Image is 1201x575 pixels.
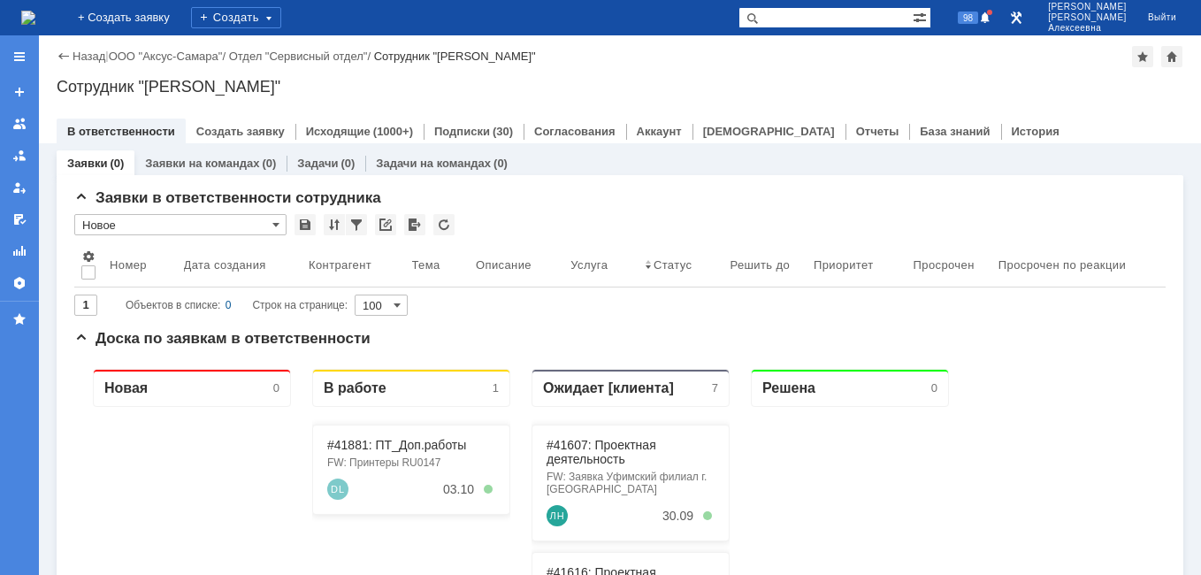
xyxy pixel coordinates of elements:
[302,242,405,287] th: Контрагент
[998,258,1126,272] div: Просрочен по реакции
[472,439,563,453] a: #41820: Прочее
[588,154,619,168] div: 30.09.2025
[21,11,35,25] img: logo
[5,205,34,234] a: Мои согласования
[81,249,96,264] span: Настройки
[21,11,35,25] a: Перейти на домашнюю страницу
[588,483,619,497] div: 22.09.2025
[405,242,470,287] th: Тема
[472,540,578,554] a: #41852: Логистика
[913,8,930,25] span: Расширенный поиск
[5,78,34,106] a: Создать заявку
[30,25,73,42] div: Новая
[638,242,723,287] th: Статус
[5,237,34,265] a: Отчеты
[472,479,493,501] a: Абрамова Галина Викторовна
[472,83,582,111] a: #41607: Проектная деятельность
[472,150,493,172] a: Лыкова Неждана Сергеевна
[324,214,345,235] div: Сортировка...
[638,27,644,40] div: 7
[191,7,281,28] div: Создать
[109,50,223,63] a: ООО "Аксус-Самара"
[1048,23,1127,34] span: Алексеевна
[376,157,491,170] a: Задачи на командах
[730,258,790,272] div: Решить до
[472,211,582,239] a: #41616: Проектная деятельность
[1132,46,1153,67] div: Добавить в избранное
[433,214,455,235] div: Обновлять список
[472,439,640,453] div: #41820: Прочее
[856,125,899,138] a: Отчеты
[629,486,638,494] div: 4. Менее 60%
[629,157,638,165] div: 5. Менее 100%
[807,242,906,287] th: Приоритет
[253,124,274,145] a: Denis Lyapin
[534,125,616,138] a: Согласования
[637,125,682,138] a: Аккаунт
[229,50,368,63] a: Отдел "Сервисный отдел"
[110,258,147,272] div: Номер
[814,258,874,272] div: Приоритет
[920,125,990,138] a: База знаний
[109,50,229,63] div: /
[472,243,640,268] div: Fwd: FW: ВОСТСИБМАШ. Сервисное обслуживание
[374,50,536,63] div: Сотрудник "[PERSON_NAME]"
[629,385,638,394] div: 4. Менее 60%
[74,330,371,347] span: Доска по заявкам в ответственности
[472,356,640,369] div: Принтер №000091
[703,125,835,138] a: [DEMOGRAPHIC_DATA]
[914,258,975,272] div: Просрочен
[857,27,863,40] div: 0
[434,125,490,138] a: Подписки
[472,83,640,111] div: #41607: Проектная деятельность
[476,258,532,272] div: Описание
[295,214,316,235] div: Сохранить вид
[5,173,34,202] a: Мои заявки
[226,295,232,316] div: 0
[958,11,978,24] span: 98
[5,142,34,170] a: Заявки в моей ответственности
[1048,12,1127,23] span: [PERSON_NAME]
[309,258,371,272] div: Контрагент
[688,25,741,42] div: Решена
[145,157,259,170] a: Заявки на командах
[196,125,285,138] a: Создать заявку
[404,214,425,235] div: Экспорт списка
[1012,125,1059,138] a: История
[346,214,367,235] div: Фильтрация...
[472,338,640,352] div: #41742: Прочее
[472,457,640,470] div: Заявка ГО
[5,110,34,138] a: Заявки на командах
[654,258,692,272] div: Статус
[375,214,396,235] div: Скопировать ссылку на список
[1048,2,1127,12] span: [PERSON_NAME]
[469,25,600,42] div: Ожидает [клиента]
[57,78,1183,96] div: Сотрудник "[PERSON_NAME]"
[629,284,638,293] div: 5. Менее 100%
[105,49,108,62] div: |
[126,295,348,316] i: Строк на странице:
[74,189,381,206] span: Заявки в ответственности сотрудника
[199,27,205,40] div: 0
[103,242,177,287] th: Номер
[253,83,421,97] div: #41881: ПТ_Доп.работы
[472,338,563,352] a: #41742: Прочее
[570,258,608,272] div: Услуга
[588,281,619,295] div: 29.09.2025
[472,116,640,141] div: FW: Заявка Уфимский филиал г. Нефтекамск
[493,157,508,170] div: (0)
[373,125,413,138] div: (1000+)
[418,27,425,40] div: 1
[249,25,312,42] div: В работе
[126,299,220,311] span: Объектов в списке:
[588,382,619,396] div: 23.09.2025
[67,125,175,138] a: В ответственности
[73,50,105,63] a: Назад
[409,130,418,139] div: 5. Менее 100%
[1006,7,1027,28] a: Перейти в интерфейс администратора
[110,157,124,170] div: (0)
[297,157,338,170] a: Задачи
[369,127,400,142] div: 03.10.2025
[262,157,276,170] div: (0)
[184,258,266,272] div: Дата создания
